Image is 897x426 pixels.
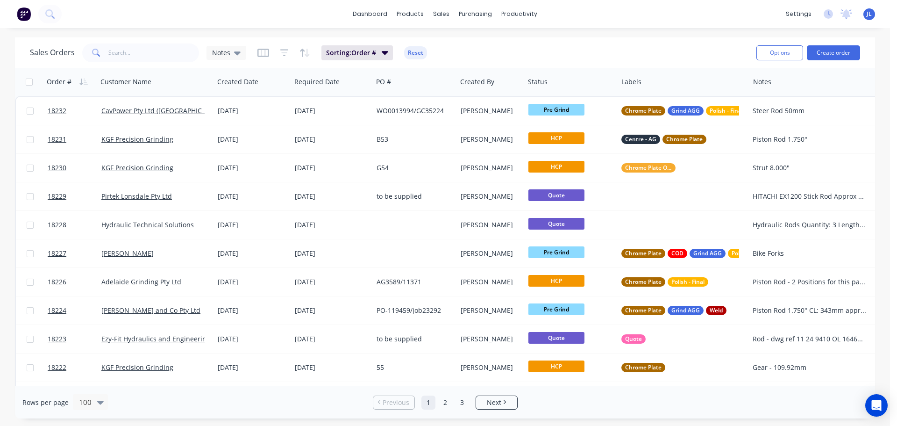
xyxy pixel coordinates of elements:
div: AG3589/11371 [377,277,449,287]
span: 18231 [48,135,66,144]
span: HCP [528,275,584,287]
ul: Pagination [369,396,521,410]
a: CavPower Pty Ltd ([GEOGRAPHIC_DATA]) [101,106,225,115]
div: [DATE] [295,249,369,258]
div: [PERSON_NAME] [461,163,518,173]
div: [PERSON_NAME] [461,277,518,287]
a: 18227 [48,239,101,267]
a: 18232 [48,97,101,125]
div: Piston Rod 1.750" CL: 343mm approx OL 500mm approx SOW: Weld centre plate, centre, pre-grind, HCP... [753,306,866,315]
div: to be supplied [377,334,449,344]
a: 18230 [48,154,101,182]
div: [DATE] [218,277,287,287]
span: 18229 [48,192,66,201]
span: 18223 [48,334,66,344]
div: [PERSON_NAME] [461,192,518,201]
div: WO0013994/GC35224 [377,106,449,116]
div: [PERSON_NAME] [461,249,518,258]
div: products [392,7,428,21]
a: dashboard [348,7,392,21]
a: KGF Precision Grinding [101,363,173,372]
div: Piston Rod - 2 Positions for this part (A & B) [753,277,866,287]
span: Rows per page [22,398,69,407]
div: Piston Rod 1.750" [753,135,866,144]
div: Created By [460,77,494,87]
button: Sorting:Order # [321,45,393,60]
div: Gear - 109.92mm [753,363,866,372]
div: [DATE] [218,220,287,230]
span: Chrome Plate [625,277,662,287]
a: Page 3 [455,396,469,410]
span: Polish - Final [671,277,705,287]
span: Quote [625,334,642,344]
div: [DATE] [218,135,287,144]
span: Polish - Final [710,106,743,116]
div: [DATE] [218,192,287,201]
button: Options [756,45,803,60]
div: PO-119459/job23292 [377,306,449,315]
span: HCP [528,161,584,173]
div: [DATE] [218,249,287,258]
span: 18224 [48,306,66,315]
a: 18231 [48,125,101,153]
a: Pirtek Lonsdale Pty Ltd [101,192,172,201]
div: Customer Name [100,77,151,87]
a: [PERSON_NAME] and Co Pty Ltd [101,306,200,315]
span: Chrome Plate [625,363,662,372]
button: Chrome PlatePolish - Final [621,277,708,287]
span: Weld [710,306,723,315]
span: Pre Grind [528,104,584,116]
span: Pre Grind [528,246,584,258]
div: Labels [621,77,641,87]
div: PO # [376,77,391,87]
span: Previous [383,398,409,407]
span: 18226 [48,277,66,287]
span: JL [867,10,872,18]
div: G54 [377,163,449,173]
button: Chrome Plate Only [621,163,676,173]
div: sales [428,7,454,21]
div: [DATE] [295,277,369,287]
div: [DATE] [295,334,369,344]
div: Order # [47,77,71,87]
span: Chrome Plate [666,135,703,144]
h1: Sales Orders [30,48,75,57]
span: Notes [212,48,230,58]
span: Grind AGG [671,106,700,116]
a: Hydraulic Technical Solutions [101,220,194,229]
span: Chrome Plate [625,306,662,315]
div: 55 [377,363,449,372]
a: Next page [476,398,517,407]
div: [PERSON_NAME] [461,220,518,230]
a: Adelaide Grinding Pty Ltd [101,277,181,286]
span: HCP [528,132,584,144]
span: Grind AGG [693,249,722,258]
a: 18229 [48,182,101,210]
span: Centre - AG [625,135,656,144]
div: B53 [377,135,449,144]
div: Bike Forks [753,249,866,258]
a: 18222 [48,354,101,382]
span: Quote [528,332,584,344]
div: [DATE] [295,163,369,173]
div: [PERSON_NAME] [461,363,518,372]
div: Status [528,77,548,87]
div: [DATE] [295,306,369,315]
div: Hydraulic Rods Quantity: 3 Length 9875mm x 113.5mm diam SOW: Strip, [PERSON_NAME], FHCP, Polish [753,220,866,230]
div: [DATE] [295,106,369,116]
div: Created Date [217,77,258,87]
span: Quote [528,189,584,201]
a: Previous page [373,398,414,407]
a: 18228 [48,211,101,239]
div: [DATE] [218,363,287,372]
span: 18228 [48,220,66,230]
span: COD [671,249,683,258]
span: 18230 [48,163,66,173]
a: 18223 [48,325,101,353]
div: [DATE] [218,334,287,344]
a: 18224 [48,296,101,325]
button: Reset [404,46,427,59]
span: Chrome Plate [625,249,662,258]
div: [DATE] [218,163,287,173]
input: Search... [108,43,199,62]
